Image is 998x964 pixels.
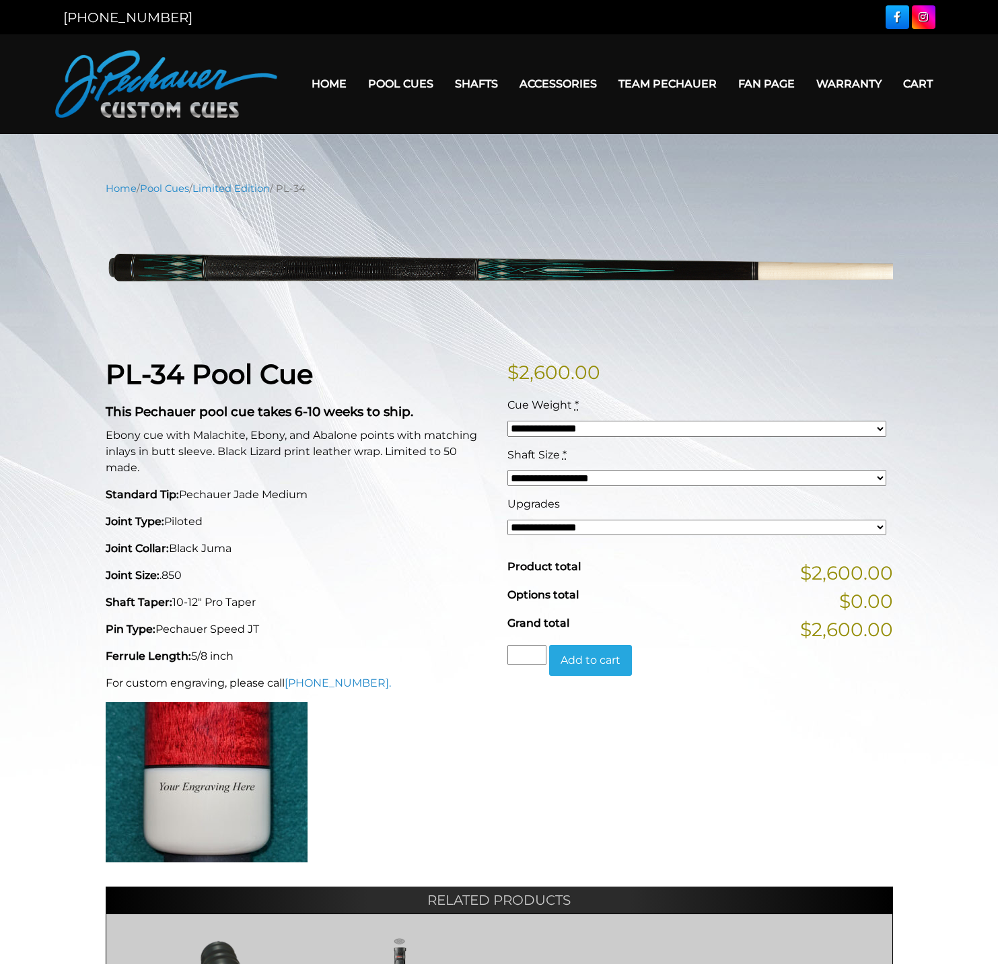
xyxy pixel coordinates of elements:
[507,617,569,629] span: Grand total
[106,675,491,691] p: For custom engraving, please call
[106,488,179,501] strong: Standard Tip:
[106,427,491,476] p: Ebony cue with Malachite, Ebony, and Abalone points with matching inlays in butt sleeve. Black Li...
[507,361,600,384] bdi: 2,600.00
[507,588,579,601] span: Options total
[106,182,137,195] a: Home
[357,67,444,101] a: Pool Cues
[285,677,391,689] a: [PHONE_NUMBER].
[507,560,581,573] span: Product total
[839,587,893,615] span: $0.00
[507,361,519,384] span: $
[106,569,159,582] strong: Joint Size:
[106,887,893,914] h2: Related products
[106,514,491,530] p: Piloted
[63,9,192,26] a: [PHONE_NUMBER]
[106,623,155,635] strong: Pin Type:
[106,621,491,638] p: Pechauer Speed JT
[106,567,491,584] p: .850
[106,181,893,196] nav: Breadcrumb
[800,615,893,644] span: $2,600.00
[106,594,491,611] p: 10-12" Pro Taper
[106,487,491,503] p: Pechauer Jade Medium
[507,448,560,461] span: Shaft Size
[106,357,313,390] strong: PL-34 Pool Cue
[301,67,357,101] a: Home
[55,50,277,118] img: Pechauer Custom Cues
[892,67,943,101] a: Cart
[608,67,727,101] a: Team Pechauer
[507,399,572,411] span: Cue Weight
[806,67,892,101] a: Warranty
[563,448,567,461] abbr: required
[800,559,893,587] span: $2,600.00
[106,596,172,609] strong: Shaft Taper:
[106,541,491,557] p: Black Juma
[106,542,169,555] strong: Joint Collar:
[106,650,191,662] strong: Ferrule Length:
[106,648,491,664] p: 5/8 inch
[192,182,270,195] a: Limited Edition
[140,182,189,195] a: Pool Cues
[549,645,632,676] button: Add to cart
[575,399,579,411] abbr: required
[507,497,560,510] span: Upgrades
[106,206,893,337] img: pl-34.png
[106,515,164,528] strong: Joint Type:
[444,67,509,101] a: Shafts
[509,67,608,101] a: Accessories
[106,404,413,419] strong: This Pechauer pool cue takes 6-10 weeks to ship.
[727,67,806,101] a: Fan Page
[507,645,546,665] input: Product quantity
